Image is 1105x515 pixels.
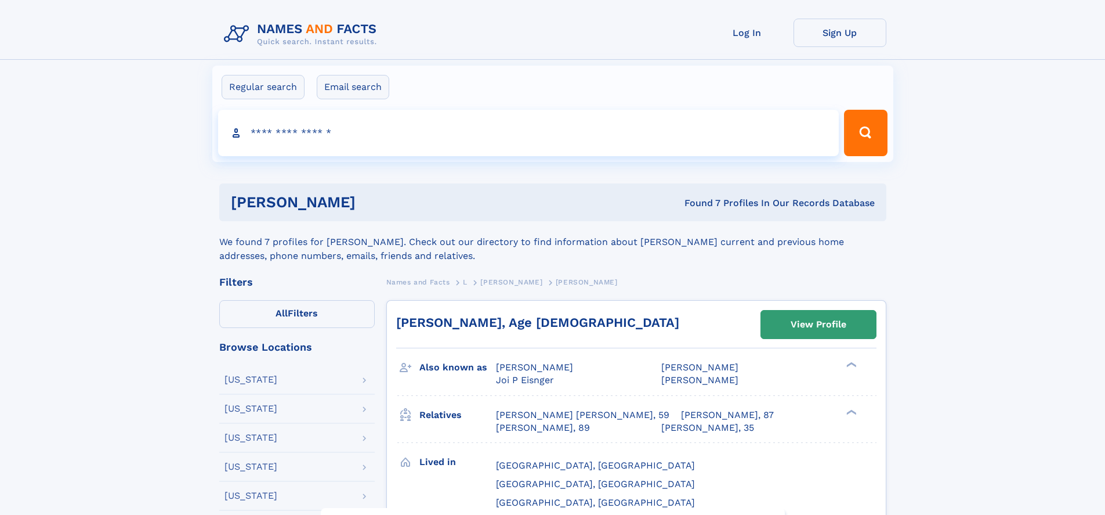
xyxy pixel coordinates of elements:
[231,195,520,210] h1: [PERSON_NAME]
[276,308,288,319] span: All
[219,300,375,328] label: Filters
[224,433,277,442] div: [US_STATE]
[496,478,695,489] span: [GEOGRAPHIC_DATA], [GEOGRAPHIC_DATA]
[520,197,875,210] div: Found 7 Profiles In Our Records Database
[661,362,738,373] span: [PERSON_NAME]
[496,374,554,386] span: Joi P Eisnger
[224,491,277,500] div: [US_STATE]
[419,452,496,472] h3: Lived in
[386,275,450,289] a: Names and Facts
[661,422,754,434] a: [PERSON_NAME], 35
[761,311,876,338] a: View Profile
[791,311,846,338] div: View Profile
[396,315,679,330] a: [PERSON_NAME], Age [DEMOGRAPHIC_DATA]
[496,362,573,373] span: [PERSON_NAME]
[480,278,542,286] span: [PERSON_NAME]
[218,110,839,156] input: search input
[219,277,375,287] div: Filters
[843,408,857,416] div: ❯
[496,409,669,422] a: [PERSON_NAME] [PERSON_NAME], 59
[794,19,886,47] a: Sign Up
[219,342,375,352] div: Browse Locations
[317,75,389,99] label: Email search
[496,497,695,508] span: [GEOGRAPHIC_DATA], [GEOGRAPHIC_DATA]
[681,409,774,422] a: [PERSON_NAME], 87
[496,460,695,471] span: [GEOGRAPHIC_DATA], [GEOGRAPHIC_DATA]
[844,110,887,156] button: Search Button
[496,422,590,434] a: [PERSON_NAME], 89
[419,405,496,425] h3: Relatives
[463,275,468,289] a: L
[480,275,542,289] a: [PERSON_NAME]
[419,358,496,377] h3: Also known as
[463,278,468,286] span: L
[556,278,618,286] span: [PERSON_NAME]
[224,375,277,384] div: [US_STATE]
[661,374,738,386] span: [PERSON_NAME]
[701,19,794,47] a: Log In
[219,221,886,263] div: We found 7 profiles for [PERSON_NAME]. Check out our directory to find information about [PERSON_...
[843,361,857,369] div: ❯
[224,404,277,413] div: [US_STATE]
[219,19,386,50] img: Logo Names and Facts
[224,462,277,471] div: [US_STATE]
[222,75,305,99] label: Regular search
